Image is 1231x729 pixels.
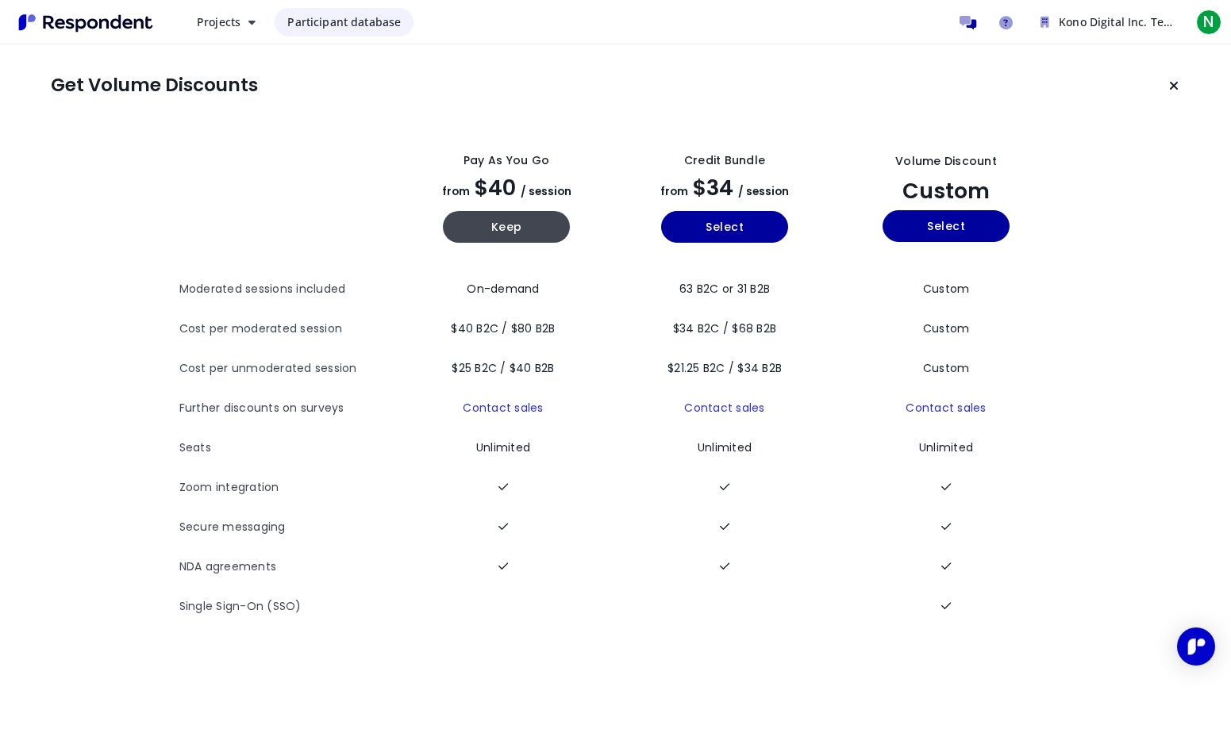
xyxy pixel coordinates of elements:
[667,360,782,376] span: $21.25 B2C / $34 B2B
[1158,70,1190,102] button: Keep current plan
[673,320,776,336] span: $34 B2C / $68 B2B
[179,508,398,547] th: Secure messaging
[452,360,554,376] span: $25 B2C / $40 B2B
[919,439,973,455] span: Unlimited
[179,547,398,587] th: NDA agreements
[684,152,765,169] div: Credit Bundle
[179,587,398,627] th: Single Sign-On (SSO)
[895,153,997,170] div: Volume Discount
[451,320,555,336] span: $40 B2C / $80 B2B
[1193,8,1225,36] button: N
[1196,10,1221,35] span: N
[1177,627,1215,666] div: Open Intercom Messenger
[693,173,733,202] span: $34
[883,210,1010,242] button: Select yearly custom_static plan
[698,439,752,455] span: Unlimited
[475,173,516,202] span: $40
[1059,14,1180,29] span: Kono Digital Inc. Team
[923,320,970,336] span: Custom
[661,211,788,243] button: Select yearly basic plan
[1028,8,1187,36] button: Kono Digital Inc. Team
[443,211,570,243] button: Keep current yearly payg plan
[51,75,258,97] h1: Get Volume Discounts
[660,184,688,199] span: from
[179,309,398,349] th: Cost per moderated session
[184,8,268,36] button: Projects
[464,152,549,169] div: Pay as you go
[923,281,970,297] span: Custom
[179,468,398,508] th: Zoom integration
[467,281,539,297] span: On-demand
[902,176,990,205] span: Custom
[179,270,398,309] th: Moderated sessions included
[287,14,401,29] span: Participant database
[476,439,530,455] span: Unlimited
[442,184,470,199] span: from
[179,428,398,468] th: Seats
[13,10,159,36] img: Respondent
[923,360,970,376] span: Custom
[906,400,986,416] a: Contact sales
[684,400,764,416] a: Contact sales
[179,389,398,428] th: Further discounts on surveys
[179,349,398,389] th: Cost per unmoderated session
[990,6,1021,38] a: Help and support
[952,6,983,38] a: Message participants
[521,184,571,199] span: / session
[463,400,543,416] a: Contact sales
[275,8,414,36] a: Participant database
[197,14,240,29] span: Projects
[679,281,770,297] span: 63 B2C or 31 B2B
[738,184,789,199] span: / session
